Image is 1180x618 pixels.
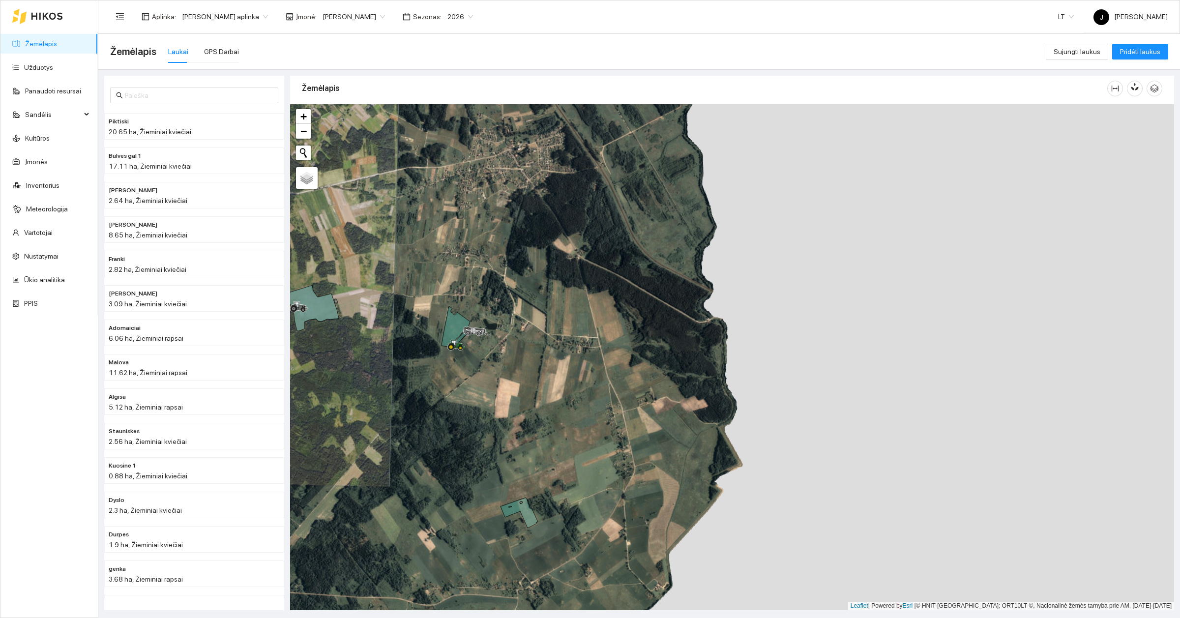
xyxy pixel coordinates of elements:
a: Užduotys [24,63,53,71]
span: genka [109,564,126,574]
span: column-width [1108,85,1122,92]
span: 5.12 ha, Žieminiai rapsai [109,403,183,411]
a: Inventorius [26,181,59,189]
span: Franki [109,255,125,264]
span: Jerzy Gvozdovič [323,9,385,24]
div: GPS Darbai [204,46,239,57]
button: Pridėti laukus [1112,44,1168,59]
span: menu-fold [116,12,124,21]
span: 11.62 ha, Žieminiai rapsai [109,369,187,377]
a: Kultūros [25,134,50,142]
a: Leaflet [851,602,868,609]
div: Laukai [168,46,188,57]
span: 20.65 ha, Žieminiai kviečiai [109,128,191,136]
span: J [1100,9,1103,25]
a: Zoom in [296,109,311,124]
span: 3.68 ha, Žieminiai rapsai [109,575,183,583]
a: Meteorologija [26,205,68,213]
span: Sujungti laukus [1054,46,1100,57]
a: Pridėti laukus [1112,48,1168,56]
span: Bulves gal 1 [109,151,142,161]
span: 17.11 ha, Žieminiai kviečiai [109,162,192,170]
span: − [300,125,307,137]
span: LT [1058,9,1074,24]
span: + [300,110,307,122]
div: | Powered by © HNIT-[GEOGRAPHIC_DATA]; ORT10LT ©, Nacionalinė žemės tarnyba prie AM, [DATE]-[DATE] [848,602,1174,610]
a: Layers [296,167,318,189]
div: Žemėlapis [302,74,1107,102]
span: Sezonas : [413,11,442,22]
a: Panaudoti resursai [25,87,81,95]
span: shop [286,13,294,21]
span: [PERSON_NAME] [1093,13,1168,21]
span: Kuosine 1 [109,461,136,471]
span: 2.64 ha, Žieminiai kviečiai [109,197,187,205]
a: Įmonės [25,158,48,166]
span: Konstantino nuoma [109,220,157,230]
span: Sandėlis [25,105,81,124]
span: 2.3 ha, Žieminiai kviečiai [109,506,182,514]
span: Įmonė : [296,11,317,22]
span: 8.65 ha, Žieminiai kviečiai [109,231,187,239]
span: 6.06 ha, Žieminiai rapsai [109,334,183,342]
button: menu-fold [110,7,130,27]
span: search [116,92,123,99]
span: 2.82 ha, Žieminiai kviečiai [109,265,186,273]
span: Jerzy Gvozdovicz aplinka [182,9,268,24]
span: Aplinka : [152,11,176,22]
span: Malova [109,358,129,367]
input: Paieška [125,90,272,101]
span: Stauniskes [109,427,140,436]
button: column-width [1107,81,1123,96]
span: 1.9 ha, Žieminiai kviečiai [109,541,183,549]
a: Vartotojai [24,229,53,236]
span: 2.56 ha, Žieminiai kviečiai [109,438,187,445]
a: Žemėlapis [25,40,57,48]
span: Žemėlapis [110,44,156,59]
span: Ričardo [109,289,157,298]
a: Zoom out [296,124,311,139]
span: Franki krapal [109,186,157,195]
span: 3.09 ha, Žieminiai kviečiai [109,300,187,308]
span: Adomaiciai [109,324,141,333]
span: | [914,602,916,609]
span: Dyslo [109,496,124,505]
a: Nustatymai [24,252,59,260]
span: 0.88 ha, Žieminiai kviečiai [109,472,187,480]
span: layout [142,13,149,21]
span: 2026 [447,9,473,24]
span: calendar [403,13,411,21]
a: Sujungti laukus [1046,48,1108,56]
a: PPIS [24,299,38,307]
a: Esri [903,602,913,609]
button: Sujungti laukus [1046,44,1108,59]
a: Ūkio analitika [24,276,65,284]
button: Initiate a new search [296,146,311,160]
span: Pridėti laukus [1120,46,1160,57]
span: Algisa [109,392,126,402]
span: Durpes [109,530,129,539]
span: Piktiski [109,117,129,126]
